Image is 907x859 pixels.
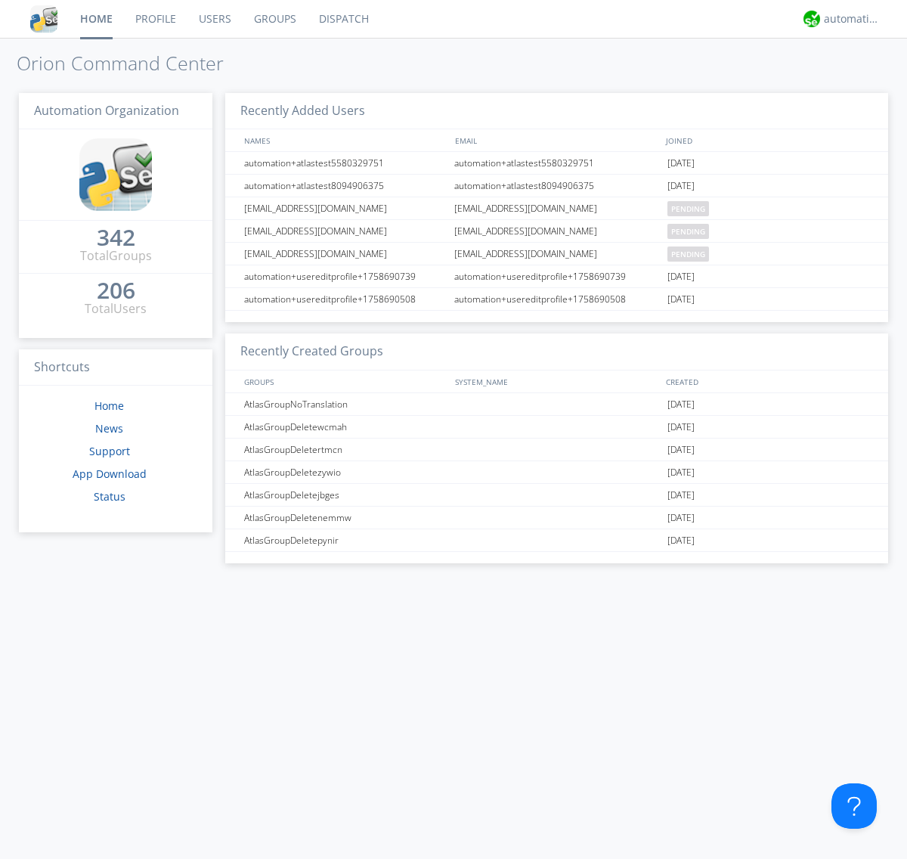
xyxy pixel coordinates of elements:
[240,461,450,483] div: AtlasGroupDeletezywio
[225,393,888,416] a: AtlasGroupNoTranslation[DATE]
[450,243,664,265] div: [EMAIL_ADDRESS][DOMAIN_NAME]
[85,300,147,318] div: Total Users
[450,265,664,287] div: automation+usereditprofile+1758690739
[240,129,447,151] div: NAMES
[34,102,179,119] span: Automation Organization
[225,484,888,507] a: AtlasGroupDeletejbges[DATE]
[225,197,888,220] a: [EMAIL_ADDRESS][DOMAIN_NAME][EMAIL_ADDRESS][DOMAIN_NAME]pending
[240,197,450,219] div: [EMAIL_ADDRESS][DOMAIN_NAME]
[240,371,447,392] div: GROUPS
[240,507,450,529] div: AtlasGroupDeletenemmw
[225,416,888,439] a: AtlasGroupDeletewcmah[DATE]
[94,489,125,504] a: Status
[79,138,152,211] img: cddb5a64eb264b2086981ab96f4c1ba7
[667,152,695,175] span: [DATE]
[667,265,695,288] span: [DATE]
[240,393,450,415] div: AtlasGroupNoTranslation
[19,349,212,386] h3: Shortcuts
[80,247,152,265] div: Total Groups
[97,230,135,247] a: 342
[450,197,664,219] div: [EMAIL_ADDRESS][DOMAIN_NAME]
[662,371,874,392] div: CREATED
[95,421,123,436] a: News
[667,175,695,197] span: [DATE]
[451,129,662,151] div: EMAIL
[667,507,695,529] span: [DATE]
[97,283,135,298] div: 206
[667,439,695,461] span: [DATE]
[225,243,888,265] a: [EMAIL_ADDRESS][DOMAIN_NAME][EMAIL_ADDRESS][DOMAIN_NAME]pending
[450,152,664,174] div: automation+atlastest5580329751
[240,416,450,438] div: AtlasGroupDeletewcmah
[73,467,147,481] a: App Download
[225,288,888,311] a: automation+usereditprofile+1758690508automation+usereditprofile+1758690508[DATE]
[89,444,130,458] a: Support
[225,265,888,288] a: automation+usereditprofile+1758690739automation+usereditprofile+1758690739[DATE]
[667,201,709,216] span: pending
[667,247,709,262] span: pending
[451,371,662,392] div: SYSTEM_NAME
[667,416,695,439] span: [DATE]
[225,220,888,243] a: [EMAIL_ADDRESS][DOMAIN_NAME][EMAIL_ADDRESS][DOMAIN_NAME]pending
[667,484,695,507] span: [DATE]
[667,288,695,311] span: [DATE]
[240,265,450,287] div: automation+usereditprofile+1758690739
[240,439,450,461] div: AtlasGroupDeletertmcn
[831,783,877,829] iframe: Toggle Customer Support
[225,461,888,484] a: AtlasGroupDeletezywio[DATE]
[667,461,695,484] span: [DATE]
[824,11,881,26] div: automation+atlas
[667,224,709,239] span: pending
[240,152,450,174] div: automation+atlastest5580329751
[225,93,888,130] h3: Recently Added Users
[225,175,888,197] a: automation+atlastest8094906375automation+atlastest8094906375[DATE]
[94,398,124,413] a: Home
[225,439,888,461] a: AtlasGroupDeletertmcn[DATE]
[240,484,450,506] div: AtlasGroupDeletejbges
[450,288,664,310] div: automation+usereditprofile+1758690508
[30,5,57,33] img: cddb5a64eb264b2086981ab96f4c1ba7
[662,129,874,151] div: JOINED
[225,507,888,529] a: AtlasGroupDeletenemmw[DATE]
[240,220,450,242] div: [EMAIL_ADDRESS][DOMAIN_NAME]
[97,283,135,300] a: 206
[225,333,888,371] h3: Recently Created Groups
[667,393,695,416] span: [DATE]
[240,243,450,265] div: [EMAIL_ADDRESS][DOMAIN_NAME]
[240,175,450,197] div: automation+atlastest8094906375
[803,11,820,27] img: d2d01cd9b4174d08988066c6d424eccd
[97,230,135,245] div: 342
[240,529,450,551] div: AtlasGroupDeletepynir
[450,220,664,242] div: [EMAIL_ADDRESS][DOMAIN_NAME]
[450,175,664,197] div: automation+atlastest8094906375
[225,152,888,175] a: automation+atlastest5580329751automation+atlastest5580329751[DATE]
[667,529,695,552] span: [DATE]
[240,288,450,310] div: automation+usereditprofile+1758690508
[225,529,888,552] a: AtlasGroupDeletepynir[DATE]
